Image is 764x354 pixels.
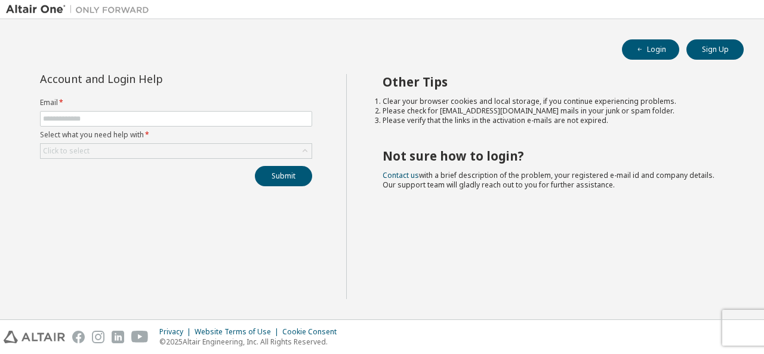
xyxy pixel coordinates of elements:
p: © 2025 Altair Engineering, Inc. All Rights Reserved. [159,337,344,347]
span: with a brief description of the problem, your registered e-mail id and company details. Our suppo... [383,170,714,190]
img: facebook.svg [72,331,85,343]
div: Privacy [159,327,195,337]
a: Contact us [383,170,419,180]
img: instagram.svg [92,331,104,343]
div: Cookie Consent [282,327,344,337]
div: Account and Login Help [40,74,258,84]
img: Altair One [6,4,155,16]
img: youtube.svg [131,331,149,343]
li: Please verify that the links in the activation e-mails are not expired. [383,116,723,125]
button: Submit [255,166,312,186]
h2: Not sure how to login? [383,148,723,164]
div: Website Terms of Use [195,327,282,337]
button: Login [622,39,679,60]
img: altair_logo.svg [4,331,65,343]
li: Clear your browser cookies and local storage, if you continue experiencing problems. [383,97,723,106]
label: Select what you need help with [40,130,312,140]
label: Email [40,98,312,107]
li: Please check for [EMAIL_ADDRESS][DOMAIN_NAME] mails in your junk or spam folder. [383,106,723,116]
button: Sign Up [686,39,744,60]
div: Click to select [41,144,312,158]
img: linkedin.svg [112,331,124,343]
h2: Other Tips [383,74,723,90]
div: Click to select [43,146,90,156]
